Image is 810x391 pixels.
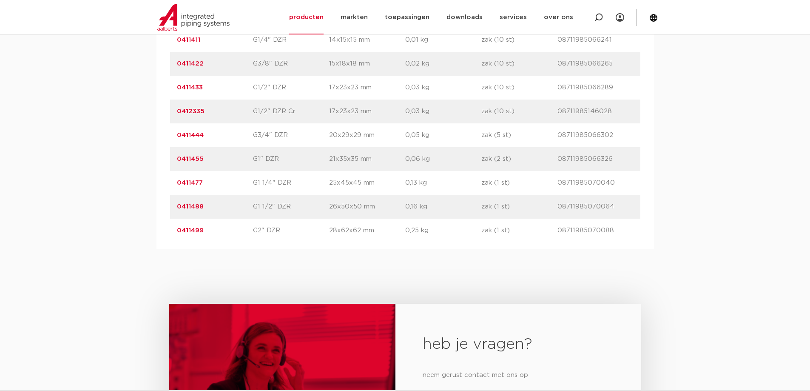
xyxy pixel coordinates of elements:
p: 08711985070088 [557,225,634,236]
p: 21x35x35 mm [329,154,405,164]
p: G2" DZR [253,225,329,236]
a: 0411499 [177,227,204,234]
p: 25x45x45 mm [329,178,405,188]
p: zak (1 st) [481,202,557,212]
p: 08711985066302 [557,130,634,140]
p: G3/8" DZR [253,59,329,69]
p: 28x62x62 mm [329,225,405,236]
p: 0,13 kg [405,178,481,188]
p: 08711985066289 [557,83,634,93]
p: G1 1/4" DZR [253,178,329,188]
h2: heb je vragen? [423,334,614,355]
p: 0,05 kg [405,130,481,140]
p: 17x23x23 mm [329,83,405,93]
p: 17x23x23 mm [329,106,405,117]
p: neem gerust contact met ons op [423,368,614,382]
p: 15x18x18 mm [329,59,405,69]
p: 0,02 kg [405,59,481,69]
p: zak (1 st) [481,178,557,188]
a: 0411488 [177,203,204,210]
a: 0411422 [177,60,204,67]
p: 0,25 kg [405,225,481,236]
p: zak (2 st) [481,154,557,164]
a: 0411455 [177,156,204,162]
p: 08711985066241 [557,35,634,45]
p: zak (5 st) [481,130,557,140]
p: 20x29x29 mm [329,130,405,140]
a: 0411433 [177,84,203,91]
p: 0,16 kg [405,202,481,212]
p: zak (1 st) [481,225,557,236]
p: zak (10 st) [481,35,557,45]
p: G3/4" DZR [253,130,329,140]
a: 0411444 [177,132,204,138]
p: G1" DZR [253,154,329,164]
p: 26x50x50 mm [329,202,405,212]
p: 08711985066326 [557,154,634,164]
a: 0412335 [177,108,205,114]
p: 08711985070040 [557,178,634,188]
p: 08711985070064 [557,202,634,212]
a: 0411411 [177,37,200,43]
p: 08711985066265 [557,59,634,69]
p: 0,03 kg [405,106,481,117]
p: zak (10 st) [481,83,557,93]
p: 08711985146028 [557,106,634,117]
p: 0,01 kg [405,35,481,45]
p: 14x15x15 mm [329,35,405,45]
p: zak (10 st) [481,59,557,69]
p: 0,06 kg [405,154,481,164]
a: 0411477 [177,180,203,186]
p: G1/4" DZR [253,35,329,45]
p: G1/2" DZR Cr [253,106,329,117]
p: G1/2" DZR [253,83,329,93]
p: G1 1/2" DZR [253,202,329,212]
p: zak (10 st) [481,106,557,117]
p: 0,03 kg [405,83,481,93]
